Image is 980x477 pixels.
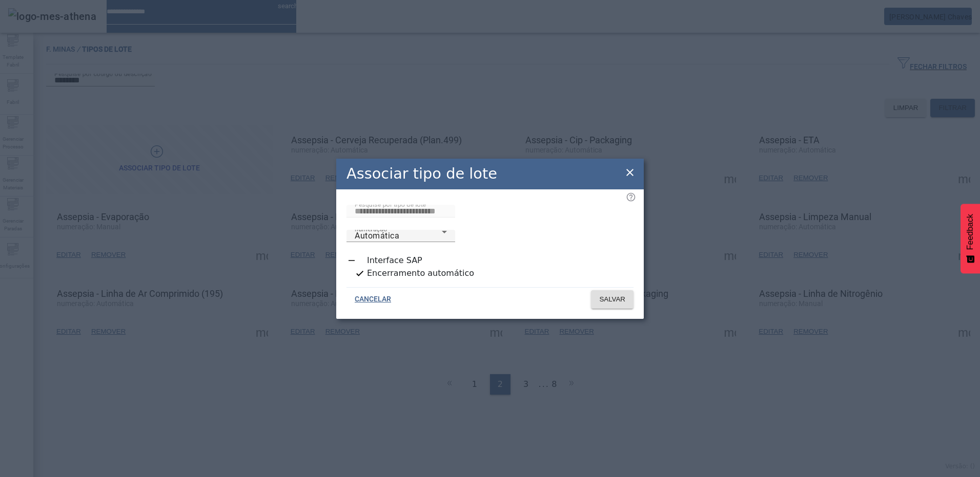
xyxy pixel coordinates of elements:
[355,201,426,208] mat-label: Pesquise por tipo de lote
[591,290,634,309] button: SALVAR
[355,231,399,241] span: Automática
[355,205,447,218] input: Number
[365,267,474,279] label: Encerramento automático
[961,204,980,273] button: Feedback - Mostrar pesquisa
[365,254,422,267] label: Interface SAP
[346,290,399,309] button: CANCELAR
[966,214,975,250] span: Feedback
[355,294,391,305] span: CANCELAR
[599,294,625,305] span: SALVAR
[346,163,497,185] h2: Associar tipo de lote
